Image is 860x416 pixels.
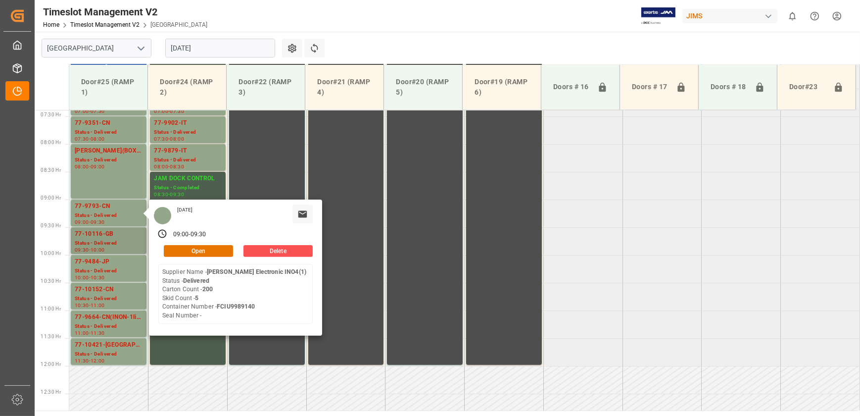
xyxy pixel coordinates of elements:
div: Supplier Name - Status - Carton Count - Skid Count - Container Number - Seal Number - [162,268,306,320]
div: 08:00 [170,137,184,141]
a: Home [43,21,59,28]
div: Status - Delivered [75,128,143,137]
div: JAM DOCK CONTROL [154,174,222,184]
div: 77-9793-CN [75,202,143,211]
button: show 0 new notifications [781,5,804,27]
b: FCIU9989140 [217,303,255,310]
div: 77-9351-CN [75,118,143,128]
span: 11:30 Hr [41,334,61,339]
div: Status - Delivered [154,156,222,164]
input: DD.MM.YYYY [165,39,275,57]
div: 77-10152-CN [75,285,143,295]
div: Door#25 (RAMP 1) [77,73,140,102]
span: 09:30 Hr [41,223,61,228]
div: 11:00 [91,303,105,308]
button: open menu [133,41,148,56]
div: 77-10116-GB [75,229,143,239]
div: Door#20 (RAMP 5) [392,73,454,102]
div: - [168,192,170,197]
div: 10:30 [75,303,89,308]
a: Timeslot Management V2 [70,21,140,28]
div: - [168,109,170,113]
div: 77-9484-JP [75,257,143,267]
div: Door#22 (RAMP 3) [235,73,297,102]
div: Status - Completed [154,184,222,192]
div: Doors # 16 [549,78,593,97]
div: 08:00 [154,164,168,169]
div: Door#23 [785,78,829,97]
div: Status - Delivered [75,239,143,248]
div: 09:30 [191,230,206,239]
div: Doors # 17 [628,78,672,97]
div: Door#21 (RAMP 4) [313,73,376,102]
button: Open [164,245,233,257]
span: 12:30 Hr [41,389,61,395]
div: Status - Delivered [75,322,143,331]
div: - [89,331,91,335]
div: Status - Delivered [75,211,143,220]
div: Door#19 (RAMP 6) [471,73,533,102]
div: Status - Delivered [75,156,143,164]
div: 08:00 [91,137,105,141]
div: 10:30 [91,275,105,280]
div: 77-9902-IT [154,118,222,128]
div: 07:30 [75,137,89,141]
span: 12:00 Hr [41,362,61,367]
div: JIMS [682,9,777,23]
div: [DATE] [174,207,196,213]
div: - [89,303,91,308]
div: Status - Delivered [75,267,143,275]
div: 09:30 [75,248,89,252]
div: 77-9664-CN(INON-1line) [75,312,143,322]
div: 11:30 [75,359,89,363]
div: - [89,220,91,224]
input: Type to search/select [42,39,151,57]
div: 07:30 [91,109,105,113]
span: 10:30 Hr [41,278,61,284]
b: [PERSON_NAME] Electronic INO4(1) [207,268,306,275]
div: 09:30 [170,192,184,197]
span: 07:30 Hr [41,112,61,117]
div: 09:30 [91,220,105,224]
div: - [189,230,190,239]
b: 200 [202,286,213,293]
div: 09:00 [75,220,89,224]
span: 10:00 Hr [41,251,61,256]
div: Status - Delivered [75,295,143,303]
div: 07:30 [154,137,168,141]
div: - [89,109,91,113]
div: 08:30 [154,192,168,197]
div: - [89,248,91,252]
div: 11:30 [91,331,105,335]
div: Doors # 18 [707,78,751,97]
button: Delete [243,245,313,257]
button: JIMS [682,6,781,25]
div: - [89,137,91,141]
div: 09:00 [173,230,189,239]
div: 08:30 [170,164,184,169]
div: - [89,164,91,169]
div: 07:30 [170,109,184,113]
div: - [89,275,91,280]
div: 07:00 [154,109,168,113]
div: 07:00 [75,109,89,113]
div: - [89,359,91,363]
div: 77-9879-IT [154,146,222,156]
span: 11:00 Hr [41,306,61,312]
div: 08:00 [75,164,89,169]
img: Exertis%20JAM%20-%20Email%20Logo.jpg_1722504956.jpg [641,7,675,25]
div: 12:00 [91,359,105,363]
div: 11:00 [75,331,89,335]
div: Status - Delivered [75,350,143,359]
span: 08:00 Hr [41,140,61,145]
div: Timeslot Management V2 [43,4,207,19]
div: 10:00 [75,275,89,280]
div: - [168,164,170,169]
span: 09:00 Hr [41,195,61,201]
b: Delivered [183,277,209,284]
div: - [168,137,170,141]
b: 5 [195,295,198,302]
div: Status - Delivered [154,128,222,137]
div: 09:00 [91,164,105,169]
div: 77-10421-[GEOGRAPHIC_DATA](IN01-7LINES) [75,340,143,350]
